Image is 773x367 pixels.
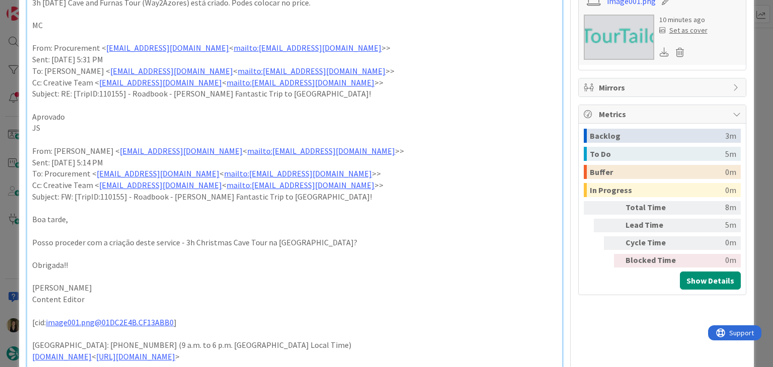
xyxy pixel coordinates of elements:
p: Sent: [DATE] 5:31 PM [32,54,557,65]
div: To Do [590,147,725,161]
span: Support [21,2,46,14]
a: [EMAIL_ADDRESS][DOMAIN_NAME] [106,43,229,53]
p: Boa tarde, [32,214,557,225]
p: Subject: FW: [TripID:110155] - Roadbook - [PERSON_NAME] Fantastic Trip to [GEOGRAPHIC_DATA]! [32,191,557,203]
a: mailto:[EMAIL_ADDRESS][DOMAIN_NAME] [226,77,374,87]
div: 0m [685,254,736,267]
div: 0m [725,183,736,197]
p: To: [PERSON_NAME] < < >> [32,65,557,77]
div: 0m [725,165,736,179]
a: mailto:[EMAIL_ADDRESS][DOMAIN_NAME] [247,146,395,156]
div: Cycle Time [626,236,681,250]
div: Total Time [626,201,681,215]
a: image001.png@01DC2E4B.CF13ABB0 [46,317,174,327]
a: [EMAIL_ADDRESS][DOMAIN_NAME] [99,77,222,87]
p: Obrigada!! [32,259,557,271]
a: [EMAIL_ADDRESS][DOMAIN_NAME] [99,180,222,190]
a: [EMAIL_ADDRESS][DOMAIN_NAME] [120,146,243,156]
div: Blocked Time [626,254,681,267]
div: 5m [725,147,736,161]
span: Metrics [599,108,728,120]
p: MC [32,20,557,31]
p: < > [32,351,557,362]
p: To: Procurement < < >> [32,168,557,179]
div: 0m [685,236,736,250]
a: [EMAIL_ADDRESS][DOMAIN_NAME] [97,168,219,178]
div: Download [659,46,670,59]
button: Show Details [680,271,741,290]
a: mailto:[EMAIL_ADDRESS][DOMAIN_NAME] [224,168,372,178]
div: 5m [685,219,736,232]
a: [URL][DOMAIN_NAME] [96,351,175,361]
p: Cc: Creative Team < < >> [32,179,557,191]
p: Subject: RE: [TripID:110155] - Roadbook - [PERSON_NAME] Fantastic Trip to [GEOGRAPHIC_DATA]! [32,88,557,100]
span: Mirrors [599,81,728,94]
p: Cc: Creative Team < < >> [32,77,557,88]
div: 3m [725,129,736,143]
p: Aprovado [32,111,557,123]
a: [EMAIL_ADDRESS][DOMAIN_NAME] [110,66,233,76]
p: Posso proceder com a criação deste service - 3h Christmas Cave Tour na [GEOGRAPHIC_DATA]? [32,237,557,248]
a: mailto:[EMAIL_ADDRESS][DOMAIN_NAME] [238,66,385,76]
div: Set as cover [659,25,708,36]
div: Buffer [590,165,725,179]
p: From: Procurement < < >> [32,42,557,54]
a: mailto:[EMAIL_ADDRESS][DOMAIN_NAME] [226,180,374,190]
p: Sent: [DATE] 5:14 PM [32,157,557,168]
p: [PERSON_NAME] [32,282,557,294]
div: 10 minutes ago [659,15,708,25]
p: [cid: ] [32,317,557,328]
div: Backlog [590,129,725,143]
p: Content Editor [32,294,557,305]
p: [GEOGRAPHIC_DATA]: [PHONE_NUMBER] (9 a.m. to 6 p.m. [GEOGRAPHIC_DATA] Local Time) [32,339,557,351]
a: [DOMAIN_NAME] [32,351,92,361]
p: JS [32,122,557,134]
a: mailto:[EMAIL_ADDRESS][DOMAIN_NAME] [234,43,381,53]
div: 8m [685,201,736,215]
div: Lead Time [626,219,681,232]
p: From: [PERSON_NAME] < < >> [32,145,557,157]
div: In Progress [590,183,725,197]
